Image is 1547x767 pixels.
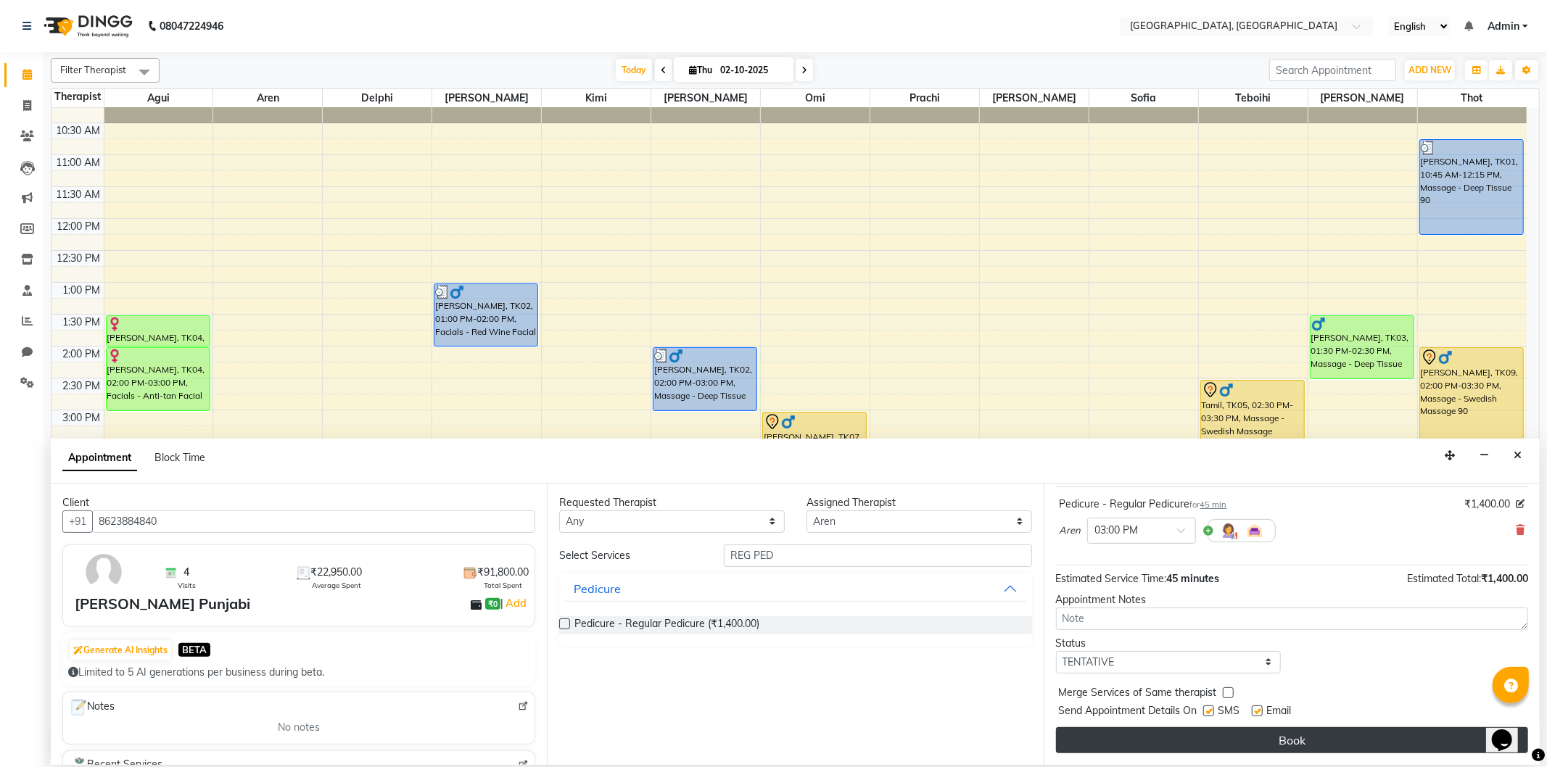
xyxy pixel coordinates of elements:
div: Assigned Therapist [806,495,1032,510]
span: [PERSON_NAME] [980,89,1089,107]
div: 3:00 PM [60,410,104,426]
div: Pedicure - Regular Pedicure [1060,497,1227,512]
div: 10:30 AM [54,123,104,138]
div: Therapist [51,89,104,104]
div: [PERSON_NAME] Punjabi [75,593,250,615]
button: Pedicure [565,576,1026,602]
span: | [500,594,529,612]
div: [PERSON_NAME], TK01, 10:45 AM-12:15 PM, Massage - Deep Tissue 90 [1420,140,1524,234]
div: [PERSON_NAME], TK03, 01:30 PM-02:30 PM, Massage - Deep Tissue [1311,316,1414,378]
span: Visits [178,580,196,591]
div: Client [62,495,535,510]
span: Average Spent [312,580,361,591]
div: 11:00 AM [54,155,104,170]
span: Agui [104,89,213,107]
span: No notes [278,720,320,735]
span: Today [616,59,652,81]
div: [PERSON_NAME], TK04, 02:00 PM-03:00 PM, Facials - Anti-tan Facial [107,348,210,410]
span: Pedicure - Regular Pedicure (₹1,400.00) [574,616,759,634]
span: Aren [1060,523,1081,538]
div: Limited to 5 AI generations per business during beta. [68,665,529,680]
div: 11:30 AM [54,187,104,202]
div: 12:00 PM [54,219,104,234]
span: SMS [1218,703,1240,721]
small: for [1190,499,1227,510]
span: Delphi [323,89,432,107]
div: 1:30 PM [60,315,104,330]
span: Omi [761,89,870,107]
img: logo [37,6,136,46]
div: Pedicure [574,580,621,597]
a: Add [503,594,529,612]
button: Generate AI Insights [70,640,171,660]
div: 2:30 PM [60,378,104,394]
div: [PERSON_NAME], TK02, 02:00 PM-03:00 PM, Massage - Deep Tissue [653,348,756,410]
span: Total Spent [484,580,522,591]
div: Select Services [548,548,713,563]
div: 2:00 PM [60,347,104,362]
span: Thot [1418,89,1527,107]
span: Aren [213,89,322,107]
span: [PERSON_NAME] [1308,89,1417,107]
div: Tamil, TK05, 02:30 PM-03:30 PM, Massage - Swedish Massage [1201,381,1304,442]
span: Thu [685,65,716,75]
div: [PERSON_NAME], TK09, 02:00 PM-03:30 PM, Massage - Swedish Massage 90 [1420,348,1524,442]
img: Interior.png [1246,522,1263,539]
span: ₹0 [485,598,500,610]
span: Estimated Service Time: [1056,572,1167,585]
span: [PERSON_NAME] [651,89,760,107]
span: Prachi [870,89,979,107]
span: Block Time [154,451,205,464]
span: Filter Therapist [60,64,126,75]
span: 45 min [1200,499,1227,510]
div: 12:30 PM [54,251,104,266]
span: Send Appointment Details On [1059,703,1197,721]
div: Appointment Notes [1056,592,1528,608]
input: Search by Name/Mobile/Email/Code [92,510,535,533]
div: 1:00 PM [60,283,104,298]
div: [PERSON_NAME], TK04, 01:30 PM-02:00 PM, Waxing-Waxing Full Legs [DEMOGRAPHIC_DATA] reguler [107,316,210,346]
iframe: chat widget [1486,709,1532,753]
span: Merge Services of Same therapist [1059,685,1217,703]
span: ₹91,800.00 [477,565,529,580]
span: BETA [178,643,210,657]
button: Close [1507,444,1528,467]
span: ₹1,400.00 [1464,497,1510,512]
span: ADD NEW [1408,65,1451,75]
input: Search by service name [724,544,1031,567]
span: ₹22,950.00 [310,565,362,580]
input: 2025-10-02 [716,59,788,81]
span: [PERSON_NAME] [432,89,541,107]
img: Hairdresser.png [1220,522,1237,539]
input: Search Appointment [1269,59,1396,81]
div: Status [1056,636,1282,651]
button: ADD NEW [1405,60,1455,80]
span: 45 minutes [1167,572,1220,585]
span: Notes [69,698,115,717]
span: Sofia [1089,89,1198,107]
span: ₹1,400.00 [1481,572,1528,585]
div: [PERSON_NAME], TK02, 01:00 PM-02:00 PM, Facials - Red Wine Facial [434,284,537,346]
span: Appointment [62,445,137,471]
div: [PERSON_NAME], TK07, 03:00 PM-04:30 PM, Massage - Deep Tissue 90 [763,412,866,506]
span: 4 [183,565,189,580]
b: 08047224946 [160,6,223,46]
img: avatar [83,551,125,593]
span: Estimated Total: [1407,572,1481,585]
button: +91 [62,510,93,533]
span: Admin [1488,19,1519,34]
span: Email [1267,703,1292,721]
button: Book [1056,727,1528,753]
span: Teboihi [1199,89,1308,107]
i: Edit price [1516,499,1525,508]
span: Kimi [542,89,651,107]
div: Requested Therapist [559,495,785,510]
